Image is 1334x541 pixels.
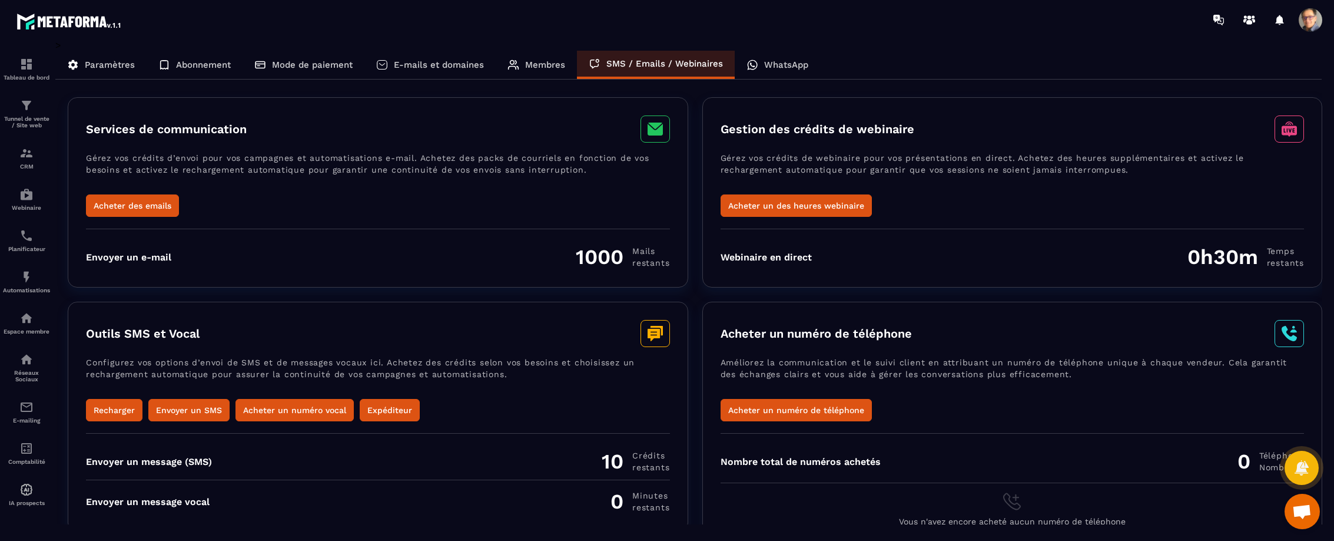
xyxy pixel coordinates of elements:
[3,391,50,433] a: emailemailE-mailing
[721,194,872,217] button: Acheter un des heures webinaire
[1259,450,1304,461] span: Téléphone
[3,179,50,220] a: automationsautomationsWebinaire
[1267,257,1304,269] span: restants
[86,194,179,217] button: Acheter des emails
[360,399,420,421] button: Expéditeur
[606,58,723,69] p: SMS / Emails / Webinaires
[19,146,34,160] img: formation
[148,399,230,421] button: Envoyer un SMS
[19,441,34,456] img: accountant
[576,245,669,269] div: 1000
[3,116,50,128] p: Tunnel de vente / Site web
[3,261,50,302] a: automationsautomationsAutomatisations
[19,57,34,71] img: formation
[235,399,354,421] button: Acheter un numéro vocal
[86,122,247,136] h3: Services de communication
[3,220,50,261] a: schedulerschedulerPlanificateur
[1237,449,1304,474] div: 0
[632,502,669,513] span: restants
[19,311,34,325] img: automations
[525,60,565,70] p: Membres
[3,48,50,90] a: formationformationTableau de bord
[86,152,670,194] p: Gérez vos crédits d’envoi pour vos campagnes et automatisations e-mail. Achetez des packs de cour...
[19,229,34,243] img: scheduler
[19,270,34,284] img: automations
[1187,245,1304,269] div: 0h30m
[3,328,50,335] p: Espace membre
[721,252,812,263] div: Webinaire en direct
[3,433,50,474] a: accountantaccountantComptabilité
[272,60,353,70] p: Mode de paiement
[3,500,50,506] p: IA prospects
[86,399,142,421] button: Recharger
[3,344,50,391] a: social-networksocial-networkRéseaux Sociaux
[764,60,808,70] p: WhatsApp
[3,137,50,179] a: formationformationCRM
[85,60,135,70] p: Paramètres
[3,458,50,465] p: Comptabilité
[721,357,1305,399] p: Améliorez la communication et le suivi client en attribuant un numéro de téléphone unique à chaqu...
[3,246,50,252] p: Planificateur
[86,252,171,263] div: Envoyer un e-mail
[632,461,669,473] span: restants
[632,450,669,461] span: Crédits
[3,204,50,211] p: Webinaire
[3,90,50,137] a: formationformationTunnel de vente / Site web
[19,483,34,497] img: automations
[86,326,200,341] h3: Outils SMS et Vocal
[632,245,669,257] span: Mails
[19,187,34,202] img: automations
[3,370,50,382] p: Réseaux Sociaux
[3,163,50,170] p: CRM
[721,122,914,136] h3: Gestion des crédits de webinaire
[602,449,669,474] div: 10
[3,302,50,344] a: automationsautomationsEspace membre
[721,152,1305,194] p: Gérez vos crédits de webinaire pour vos présentations en direct. Achetez des heures supplémentair...
[19,352,34,367] img: social-network
[19,400,34,414] img: email
[632,490,669,502] span: minutes
[86,496,210,507] div: Envoyer un message vocal
[721,456,881,467] div: Nombre total de numéros achetés
[3,287,50,293] p: Automatisations
[176,60,231,70] p: Abonnement
[1267,245,1304,257] span: Temps
[899,517,1126,526] span: Vous n'avez encore acheté aucun numéro de téléphone
[721,399,872,421] button: Acheter un numéro de téléphone
[19,98,34,113] img: formation
[1259,461,1304,473] span: Nombre
[394,60,484,70] p: E-mails et domaines
[3,417,50,424] p: E-mailing
[16,11,122,32] img: logo
[721,326,912,341] h3: Acheter un numéro de téléphone
[3,74,50,81] p: Tableau de bord
[632,257,669,269] span: restants
[610,489,669,514] div: 0
[86,456,212,467] div: Envoyer un message (SMS)
[86,357,670,399] p: Configurez vos options d’envoi de SMS et de messages vocaux ici. Achetez des crédits selon vos be...
[1285,494,1320,529] a: Ouvrir le chat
